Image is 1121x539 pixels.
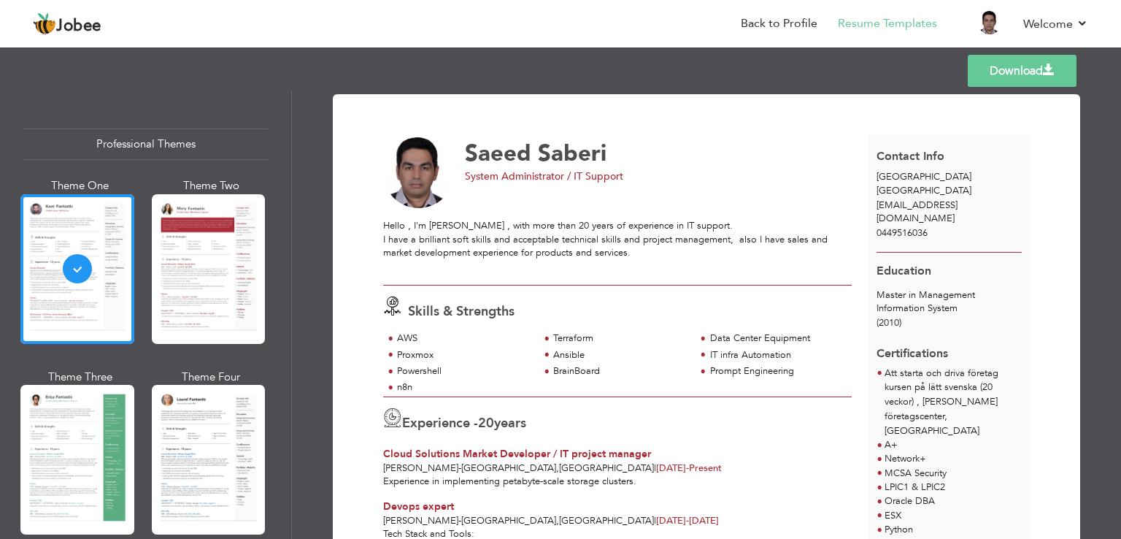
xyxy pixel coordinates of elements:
div: Prompt Engineering [710,364,844,378]
a: Welcome [1023,15,1088,33]
span: Skills & Strengths [408,302,515,321]
span: Contact Info [877,148,944,164]
div: Proxmox [397,348,531,362]
span: Certifications [877,335,948,362]
span: [PERSON_NAME] [383,462,458,475]
div: Terraform [553,332,687,345]
span: Network+ [885,452,926,465]
span: [DATE] [656,514,689,527]
span: 20 [478,414,494,432]
span: Devops expert [383,500,454,513]
div: Experience in implementing petabyte-scale storage clusters. [375,475,860,489]
div: n8n [397,381,531,394]
span: [GEOGRAPHIC_DATA] [461,462,556,475]
span: [GEOGRAPHIC_DATA] [461,514,556,527]
span: Saeed [465,138,531,169]
span: - [686,514,689,527]
span: Jobee [56,18,101,34]
span: ESX [885,509,901,522]
div: Data Center Equipment [710,332,844,345]
div: Powershell [397,364,531,378]
span: Saberi [538,138,606,169]
span: MCSA Security [885,467,947,480]
img: No image [383,137,455,209]
span: Oracle DBA [885,494,935,508]
div: IT infra Automation [710,348,844,362]
div: Ansible [553,348,687,362]
div: Theme Two [155,178,269,194]
span: [DATE] [656,462,689,475]
span: Experience - [402,414,478,432]
span: [PERSON_NAME] [383,514,458,527]
span: | [654,462,656,475]
div: Theme Three [23,370,137,385]
span: - [458,462,461,475]
label: years [478,414,526,433]
span: A+ [885,438,898,451]
div: Hello , I'm [PERSON_NAME] , with more than 20 years of experience in IT support. I have a brillia... [383,219,852,273]
span: LPIC1 & LPIC2 [885,481,945,494]
span: [DATE] [656,514,719,527]
a: Back to Profile [741,15,817,32]
span: [GEOGRAPHIC_DATA] [877,170,971,183]
span: Python [885,523,913,536]
img: jobee.io [33,12,56,36]
div: BrainBoard [553,364,687,378]
a: Download [968,55,1076,87]
span: , [556,514,559,527]
img: Profile Img [978,11,1001,34]
span: Cloud Solutions Market Developer / IT project manager [383,447,651,461]
span: | [654,514,656,527]
div: AWS [397,332,531,345]
span: - [686,462,689,475]
a: Jobee [33,12,101,36]
span: - [458,514,461,527]
span: Education [877,263,931,279]
span: (2010) [877,316,901,329]
span: System Administrator / IT Support [465,169,623,183]
span: [GEOGRAPHIC_DATA] [559,514,654,527]
span: Master in Management Information System [877,288,975,316]
div: Theme One [23,178,137,194]
a: Resume Templates [838,15,937,32]
span: Present [656,462,722,475]
span: [EMAIL_ADDRESS][DOMAIN_NAME] [877,199,958,226]
span: Att starta och driva företag kursen på lätt svenska (20 veckor) , [PERSON_NAME] företagscenter, [... [885,367,998,437]
div: Theme Four [155,370,269,385]
span: [GEOGRAPHIC_DATA] [559,462,654,475]
span: 0449516036 [877,226,928,240]
span: [GEOGRAPHIC_DATA] [877,184,971,197]
span: , [556,462,559,475]
div: Professional Themes [23,129,268,160]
